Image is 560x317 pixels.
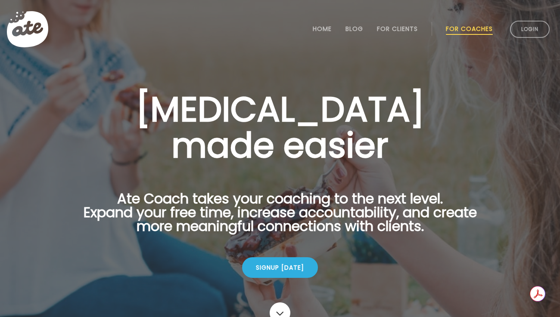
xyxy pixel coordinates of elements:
[70,91,490,163] h1: [MEDICAL_DATA] made easier
[70,192,490,243] p: Ate Coach takes your coaching to the next level. Expand your free time, increase accountability, ...
[446,25,493,32] a: For Coaches
[377,25,418,32] a: For Clients
[510,21,550,38] a: Login
[345,25,363,32] a: Blog
[313,25,332,32] a: Home
[242,257,318,278] div: Signup [DATE]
